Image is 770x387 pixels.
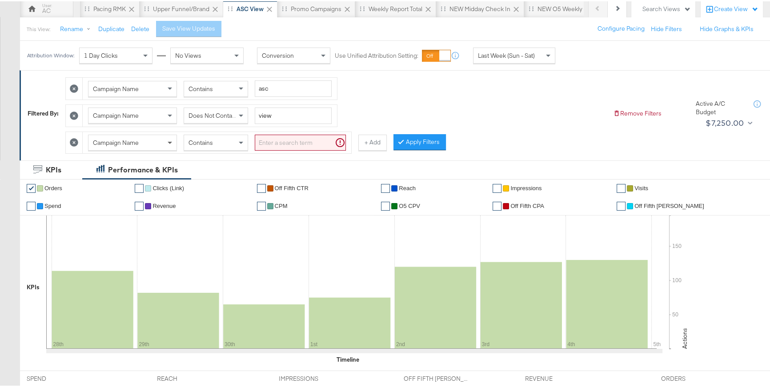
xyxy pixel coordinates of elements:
div: Timeline [337,354,359,363]
div: Weekly Report Total [369,4,422,12]
a: ✔ [617,200,626,209]
span: Campaign Name [93,137,139,145]
div: KPIs [27,282,40,290]
div: Drag to reorder tab [84,5,89,10]
span: SPEND [27,373,93,382]
div: Active A/C Budget [696,98,745,115]
div: Drag to reorder tab [360,5,365,10]
span: Does Not Contain [188,110,237,118]
div: Filtered By: [28,108,59,116]
button: Hide Graphs & KPIs [700,24,754,32]
a: ✔ [493,200,501,209]
input: Enter a search term [255,106,332,123]
button: Duplicate [98,24,124,32]
span: Last Week (Sun - Sat) [478,50,535,58]
button: Rename [54,20,100,36]
div: Create View [714,4,758,12]
input: Enter a search term [255,133,346,150]
span: Visits [634,184,648,190]
div: Promo Campaigns [291,4,341,12]
div: Pacing RMK [93,4,126,12]
span: Impressions [510,184,541,190]
span: Spend [44,201,61,208]
span: Conversion [262,50,294,58]
div: Search Views [642,4,691,12]
span: Off Fifth [PERSON_NAME] [634,201,704,208]
span: Clicks (Link) [152,184,184,190]
div: This View: [27,24,50,32]
span: Contains [188,137,213,145]
span: Reach [399,184,416,190]
text: Actions [681,327,689,347]
div: Upper Funnel/Brand [153,4,209,12]
div: Performance & KPIs [108,164,178,174]
a: ✔ [257,200,266,209]
div: Drag to reorder tab [441,5,445,10]
button: Hide Filters [651,24,682,32]
div: Drag to reorder tab [144,5,149,10]
span: OFF FIFTH [PERSON_NAME] [404,373,470,382]
a: ✔ [381,200,390,209]
span: IMPRESSIONS [279,373,345,382]
a: ✔ [27,200,36,209]
span: REVENUE [525,373,592,382]
span: O5 CPV [399,201,420,208]
span: Campaign Name [93,84,139,92]
span: REACH [157,373,224,382]
button: $7,250.00 [702,115,754,129]
div: NEW Midday Check In [449,4,510,12]
span: Off Fifth CTR [275,184,309,190]
div: Drag to reorder tab [529,5,533,10]
div: Drag to reorder tab [228,5,233,10]
span: Contains [188,84,213,92]
button: Remove Filters [613,108,662,116]
span: off fifth CPA [510,201,544,208]
span: Orders [44,184,62,190]
div: $7,250.00 [706,115,744,128]
span: 1 Day Clicks [84,50,118,58]
span: Campaign Name [93,110,139,118]
a: ✔ [381,183,390,192]
input: Enter a search term [255,79,332,96]
button: Configure Pacing [591,20,651,36]
button: Delete [131,24,149,32]
div: NEW O5 Weekly Report [537,4,602,12]
div: KPIs [46,164,61,174]
div: ASC View [237,4,264,12]
button: Apply Filters [393,133,446,149]
div: AC [42,5,51,14]
div: Attribution Window: [27,51,75,57]
span: No Views [175,50,201,58]
label: Use Unified Attribution Setting: [335,50,418,59]
span: Revenue [152,201,176,208]
a: ✔ [617,183,626,192]
a: ✔ [135,200,144,209]
a: ✔ [27,183,36,192]
a: ✔ [257,183,266,192]
a: ✔ [135,183,144,192]
span: CPM [275,201,288,208]
span: ORDERS [661,373,728,382]
a: ✔ [493,183,501,192]
button: + Add [358,133,387,149]
div: Drag to reorder tab [282,5,287,10]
